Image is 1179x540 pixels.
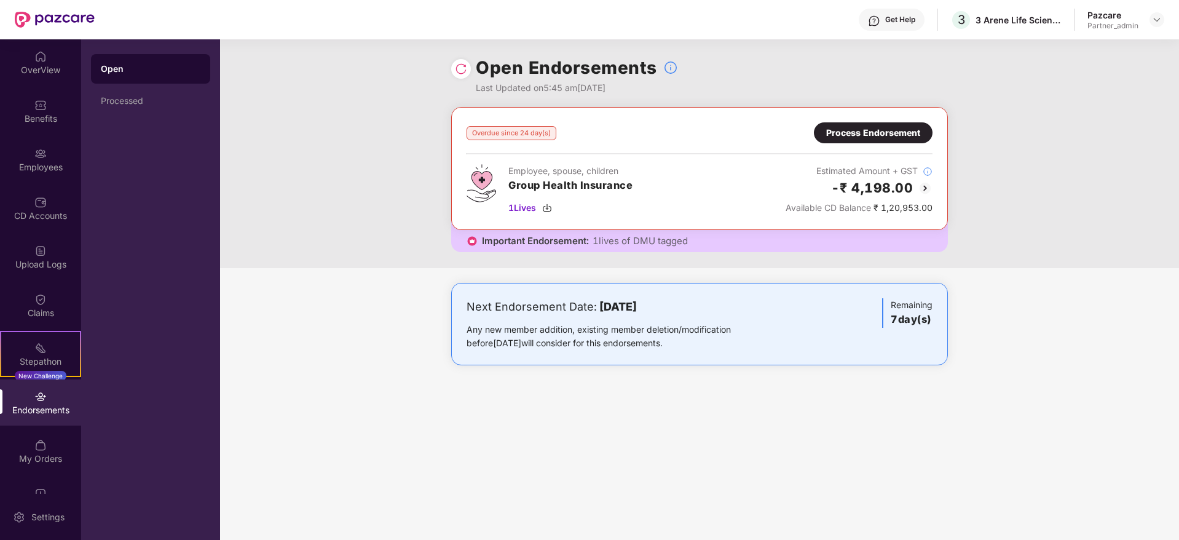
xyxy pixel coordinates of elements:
[34,439,47,451] img: svg+xml;base64,PHN2ZyBpZD0iTXlfT3JkZXJzIiBkYXRhLW5hbWU9Ik15IE9yZGVycyIgeG1sbnM9Imh0dHA6Ly93d3cudz...
[891,312,933,328] h3: 7 day(s)
[467,298,770,316] div: Next Endorsement Date:
[15,12,95,28] img: New Pazcare Logo
[663,60,678,75] img: svg+xml;base64,PHN2ZyBpZD0iSW5mb18tXzMyeDMyIiBkYXRhLW5hbWU9IkluZm8gLSAzMngzMiIgeG1sbnM9Imh0dHA6Ly...
[34,148,47,160] img: svg+xml;base64,PHN2ZyBpZD0iRW1wbG95ZWVzIiB4bWxucz0iaHR0cDovL3d3dy53My5vcmcvMjAwMC9zdmciIHdpZHRoPS...
[831,178,913,198] h2: -₹ 4,198.00
[482,235,589,247] span: Important Endorsement:
[786,201,933,215] div: ₹ 1,20,953.00
[467,164,496,202] img: svg+xml;base64,PHN2ZyB4bWxucz0iaHR0cDovL3d3dy53My5vcmcvMjAwMC9zdmciIHdpZHRoPSI0Ny43MTQiIGhlaWdodD...
[34,245,47,257] img: svg+xml;base64,PHN2ZyBpZD0iVXBsb2FkX0xvZ3MiIGRhdGEtbmFtZT0iVXBsb2FkIExvZ3MiIHhtbG5zPSJodHRwOi8vd3...
[918,181,933,196] img: svg+xml;base64,PHN2ZyBpZD0iQmFjay0yMHgyMCIgeG1sbnM9Imh0dHA6Ly93d3cudzMub3JnLzIwMDAvc3ZnIiB3aWR0aD...
[1152,15,1162,25] img: svg+xml;base64,PHN2ZyBpZD0iRHJvcGRvd24tMzJ4MzIiIHhtbG5zPSJodHRwOi8vd3d3LnczLm9yZy8yMDAwL3N2ZyIgd2...
[476,54,657,81] h1: Open Endorsements
[885,15,915,25] div: Get Help
[882,298,933,328] div: Remaining
[34,196,47,208] img: svg+xml;base64,PHN2ZyBpZD0iQ0RfQWNjb3VudHMiIGRhdGEtbmFtZT0iQ0QgQWNjb3VudHMiIHhtbG5zPSJodHRwOi8vd3...
[923,167,933,177] img: svg+xml;base64,PHN2ZyBpZD0iSW5mb18tXzMyeDMyIiBkYXRhLW5hbWU9IkluZm8gLSAzMngzMiIgeG1sbnM9Imh0dHA6Ly...
[976,14,1062,26] div: 3 Arene Life Sciences Limited
[34,342,47,354] img: svg+xml;base64,PHN2ZyB4bWxucz0iaHR0cDovL3d3dy53My5vcmcvMjAwMC9zdmciIHdpZHRoPSIyMSIgaGVpZ2h0PSIyMC...
[1087,9,1138,21] div: Pazcare
[34,50,47,63] img: svg+xml;base64,PHN2ZyBpZD0iSG9tZSIgeG1sbnM9Imh0dHA6Ly93d3cudzMub3JnLzIwMDAvc3ZnIiB3aWR0aD0iMjAiIG...
[34,99,47,111] img: svg+xml;base64,PHN2ZyBpZD0iQmVuZWZpdHMiIHhtbG5zPSJodHRwOi8vd3d3LnczLm9yZy8yMDAwL3N2ZyIgd2lkdGg9Ij...
[786,202,871,213] span: Available CD Balance
[34,293,47,306] img: svg+xml;base64,PHN2ZyBpZD0iQ2xhaW0iIHhtbG5zPSJodHRwOi8vd3d3LnczLm9yZy8yMDAwL3N2ZyIgd2lkdGg9IjIwIi...
[476,81,678,95] div: Last Updated on 5:45 am[DATE]
[868,15,880,27] img: svg+xml;base64,PHN2ZyBpZD0iSGVscC0zMngzMiIgeG1sbnM9Imh0dHA6Ly93d3cudzMub3JnLzIwMDAvc3ZnIiB3aWR0aD...
[508,201,536,215] span: 1 Lives
[34,488,47,500] img: svg+xml;base64,PHN2ZyBpZD0iVXBkYXRlZCIgeG1sbnM9Imh0dHA6Ly93d3cudzMub3JnLzIwMDAvc3ZnIiB3aWR0aD0iMj...
[455,63,467,75] img: svg+xml;base64,PHN2ZyBpZD0iUmVsb2FkLTMyeDMyIiB4bWxucz0iaHR0cDovL3d3dy53My5vcmcvMjAwMC9zdmciIHdpZH...
[28,511,68,523] div: Settings
[466,235,478,247] img: icon
[593,235,688,247] span: 1 lives of DMU tagged
[786,164,933,178] div: Estimated Amount + GST
[508,178,633,194] h3: Group Health Insurance
[34,391,47,403] img: svg+xml;base64,PHN2ZyBpZD0iRW5kb3JzZW1lbnRzIiB4bWxucz0iaHR0cDovL3d3dy53My5vcmcvMjAwMC9zdmciIHdpZH...
[542,203,552,213] img: svg+xml;base64,PHN2ZyBpZD0iRG93bmxvYWQtMzJ4MzIiIHhtbG5zPSJodHRwOi8vd3d3LnczLm9yZy8yMDAwL3N2ZyIgd2...
[1087,21,1138,31] div: Partner_admin
[508,164,633,178] div: Employee, spouse, children
[467,126,556,140] div: Overdue since 24 day(s)
[101,96,200,106] div: Processed
[101,63,200,75] div: Open
[15,371,66,381] div: New Challenge
[13,511,25,523] img: svg+xml;base64,PHN2ZyBpZD0iU2V0dGluZy0yMHgyMCIgeG1sbnM9Imh0dHA6Ly93d3cudzMub3JnLzIwMDAvc3ZnIiB3aW...
[599,300,637,313] b: [DATE]
[826,126,920,140] div: Process Endorsement
[467,323,770,350] div: Any new member addition, existing member deletion/modification before [DATE] will consider for th...
[958,12,965,27] span: 3
[1,355,80,368] div: Stepathon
